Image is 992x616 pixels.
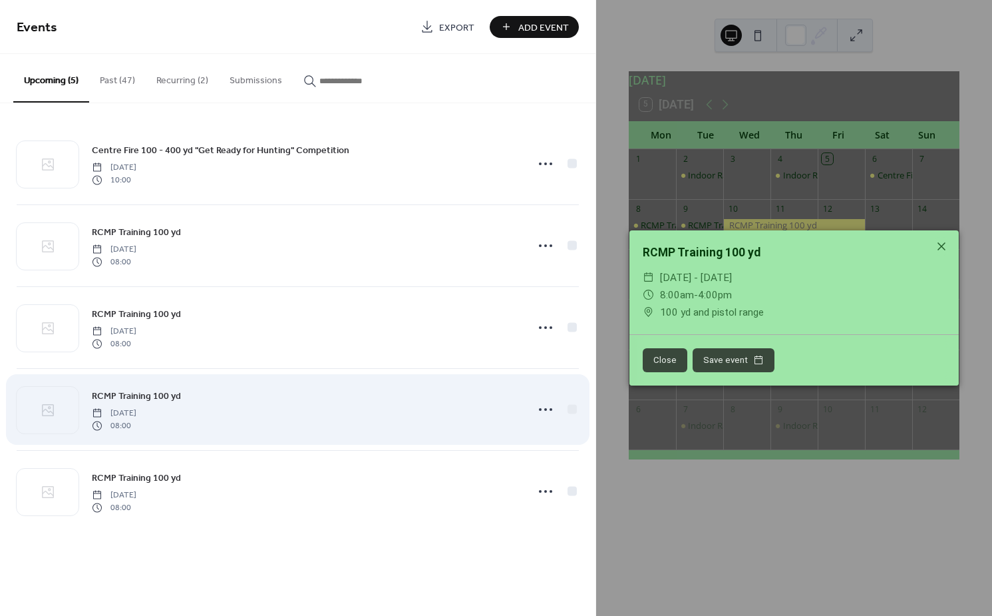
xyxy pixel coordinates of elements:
a: RCMP Training 100 yd [92,224,181,240]
a: Centre Fire 100 - 400 yd "Get Ready for Hunting" Competition [92,143,349,158]
button: Recurring (2) [146,54,219,101]
span: [DATE] [92,244,136,256]
span: - [694,289,698,301]
span: 4:00pm [698,289,732,301]
span: RCMP Training 100 yd [92,390,181,404]
span: Centre Fire 100 - 400 yd "Get Ready for Hunting" Competition [92,144,349,158]
span: [DATE] [92,326,136,338]
div: ​ [643,269,655,286]
div: RCMP Training 100 yd [629,244,959,261]
span: 08:00 [92,338,136,350]
a: RCMP Training 100 yd [92,388,181,404]
span: 10:00 [92,174,136,186]
span: Events [17,15,57,41]
span: 08:00 [92,501,136,513]
span: Add Event [518,21,569,35]
button: Past (47) [89,54,146,101]
span: [DATE] [92,162,136,174]
span: 08:00 [92,256,136,268]
button: Save event [693,348,774,372]
div: ​ [643,286,655,304]
span: 08:00 [92,420,136,432]
button: Submissions [219,54,293,101]
span: [DATE] [92,408,136,420]
a: RCMP Training 100 yd [92,306,181,322]
span: 8:00am [660,289,694,301]
span: Export [439,21,474,35]
button: Upcoming (5) [13,54,89,103]
a: RCMP Training 100 yd [92,470,181,485]
button: Add Event [490,16,579,38]
div: ​ [643,304,655,321]
span: [DATE] - [DATE] [660,269,732,286]
span: RCMP Training 100 yd [92,226,181,240]
span: 100 yd and pistol range [660,304,764,321]
a: Export [411,16,484,38]
span: RCMP Training 100 yd [92,471,181,485]
span: [DATE] [92,489,136,501]
button: Close [643,348,687,372]
span: RCMP Training 100 yd [92,308,181,322]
